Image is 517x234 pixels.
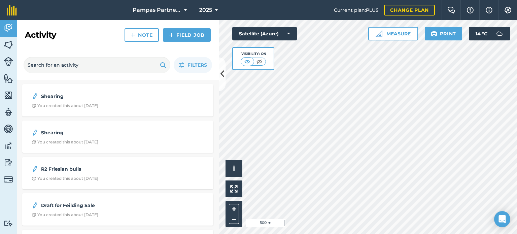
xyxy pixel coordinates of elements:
div: You created this about [DATE] [32,176,98,181]
a: Field Job [163,28,211,42]
img: svg+xml;base64,PD94bWwgdmVyc2lvbj0iMS4wIiBlbmNvZGluZz0idXRmLTgiPz4KPCEtLSBHZW5lcmF0b3I6IEFkb2JlIE... [493,27,506,40]
span: 14 ° C [476,27,487,40]
button: Measure [368,27,418,40]
button: Print [425,27,462,40]
span: Current plan : PLUS [334,6,379,14]
img: svg+xml;base64,PD94bWwgdmVyc2lvbj0iMS4wIiBlbmNvZGluZz0idXRmLTgiPz4KPCEtLSBHZW5lcmF0b3I6IEFkb2JlIE... [4,107,13,117]
img: svg+xml;base64,PHN2ZyB4bWxucz0iaHR0cDovL3d3dy53My5vcmcvMjAwMC9zdmciIHdpZHRoPSIxOSIgaGVpZ2h0PSIyNC... [160,61,166,69]
button: Satellite (Azure) [232,27,297,40]
input: Search for an activity [24,57,170,73]
img: fieldmargin Logo [7,5,17,15]
span: Pampas Partnership [133,6,181,14]
img: svg+xml;base64,PHN2ZyB4bWxucz0iaHR0cDovL3d3dy53My5vcmcvMjAwMC9zdmciIHdpZHRoPSI1MCIgaGVpZ2h0PSI0MC... [243,58,251,65]
a: Draft for Feilding SaleClock with arrow pointing clockwiseYou created this about [DATE] [26,197,209,222]
button: – [229,214,239,224]
div: You created this about [DATE] [32,212,98,218]
img: svg+xml;base64,PD94bWwgdmVyc2lvbj0iMS4wIiBlbmNvZGluZz0idXRmLTgiPz4KPCEtLSBHZW5lcmF0b3I6IEFkb2JlIE... [4,175,13,184]
img: Clock with arrow pointing clockwise [32,140,36,144]
img: A cog icon [504,7,512,13]
img: Clock with arrow pointing clockwise [32,176,36,181]
img: svg+xml;base64,PHN2ZyB4bWxucz0iaHR0cDovL3d3dy53My5vcmcvMjAwMC9zdmciIHdpZHRoPSIxOSIgaGVpZ2h0PSIyNC... [431,30,437,38]
img: svg+xml;base64,PD94bWwgdmVyc2lvbj0iMS4wIiBlbmNvZGluZz0idXRmLTgiPz4KPCEtLSBHZW5lcmF0b3I6IEFkb2JlIE... [4,141,13,151]
a: Note [125,28,159,42]
a: ShearingClock with arrow pointing clockwiseYou created this about [DATE] [26,125,209,149]
div: You created this about [DATE] [32,139,98,145]
img: Clock with arrow pointing clockwise [32,213,36,217]
img: Two speech bubbles overlapping with the left bubble in the forefront [447,7,455,13]
button: 14 °C [469,27,510,40]
img: svg+xml;base64,PD94bWwgdmVyc2lvbj0iMS4wIiBlbmNvZGluZz0idXRmLTgiPz4KPCEtLSBHZW5lcmF0b3I6IEFkb2JlIE... [4,220,13,227]
div: You created this about [DATE] [32,103,98,108]
img: svg+xml;base64,PHN2ZyB4bWxucz0iaHR0cDovL3d3dy53My5vcmcvMjAwMC9zdmciIHdpZHRoPSIxNyIgaGVpZ2h0PSIxNy... [486,6,492,14]
img: svg+xml;base64,PHN2ZyB4bWxucz0iaHR0cDovL3d3dy53My5vcmcvMjAwMC9zdmciIHdpZHRoPSIxNCIgaGVpZ2h0PSIyNC... [169,31,174,39]
img: svg+xml;base64,PHN2ZyB4bWxucz0iaHR0cDovL3d3dy53My5vcmcvMjAwMC9zdmciIHdpZHRoPSI1NiIgaGVpZ2h0PSI2MC... [4,73,13,83]
a: ShearingClock with arrow pointing clockwiseYou created this about [DATE] [26,88,209,112]
h2: Activity [25,30,56,40]
button: i [226,160,242,177]
img: Four arrows, one pointing top left, one top right, one bottom right and the last bottom left [230,185,238,193]
img: svg+xml;base64,PD94bWwgdmVyc2lvbj0iMS4wIiBlbmNvZGluZz0idXRmLTgiPz4KPCEtLSBHZW5lcmF0b3I6IEFkb2JlIE... [4,57,13,66]
img: svg+xml;base64,PD94bWwgdmVyc2lvbj0iMS4wIiBlbmNvZGluZz0idXRmLTgiPz4KPCEtLSBHZW5lcmF0b3I6IEFkb2JlIE... [4,23,13,33]
img: svg+xml;base64,PD94bWwgdmVyc2lvbj0iMS4wIiBlbmNvZGluZz0idXRmLTgiPz4KPCEtLSBHZW5lcmF0b3I6IEFkb2JlIE... [4,158,13,168]
img: svg+xml;base64,PHN2ZyB4bWxucz0iaHR0cDovL3d3dy53My5vcmcvMjAwMC9zdmciIHdpZHRoPSIxNCIgaGVpZ2h0PSIyNC... [131,31,135,39]
strong: R2 Friesian bulls [41,165,148,173]
span: i [233,164,235,173]
img: Clock with arrow pointing clockwise [32,104,36,108]
button: + [229,204,239,214]
img: svg+xml;base64,PD94bWwgdmVyc2lvbj0iMS4wIiBlbmNvZGluZz0idXRmLTgiPz4KPCEtLSBHZW5lcmF0b3I6IEFkb2JlIE... [32,201,38,209]
div: Visibility: On [241,51,266,57]
img: A question mark icon [466,7,474,13]
a: R2 Friesian bullsClock with arrow pointing clockwiseYou created this about [DATE] [26,161,209,185]
a: Change plan [384,5,435,15]
button: Filters [174,57,212,73]
img: svg+xml;base64,PD94bWwgdmVyc2lvbj0iMS4wIiBlbmNvZGluZz0idXRmLTgiPz4KPCEtLSBHZW5lcmF0b3I6IEFkb2JlIE... [32,92,38,100]
img: svg+xml;base64,PHN2ZyB4bWxucz0iaHR0cDovL3d3dy53My5vcmcvMjAwMC9zdmciIHdpZHRoPSI1MCIgaGVpZ2h0PSI0MC... [255,58,264,65]
span: Filters [187,61,207,69]
img: svg+xml;base64,PD94bWwgdmVyc2lvbj0iMS4wIiBlbmNvZGluZz0idXRmLTgiPz4KPCEtLSBHZW5lcmF0b3I6IEFkb2JlIE... [4,124,13,134]
strong: Draft for Feilding Sale [41,202,148,209]
img: svg+xml;base64,PHN2ZyB4bWxucz0iaHR0cDovL3d3dy53My5vcmcvMjAwMC9zdmciIHdpZHRoPSI1NiIgaGVpZ2h0PSI2MC... [4,40,13,50]
img: svg+xml;base64,PD94bWwgdmVyc2lvbj0iMS4wIiBlbmNvZGluZz0idXRmLTgiPz4KPCEtLSBHZW5lcmF0b3I6IEFkb2JlIE... [32,129,38,137]
img: Ruler icon [376,30,382,37]
img: svg+xml;base64,PHN2ZyB4bWxucz0iaHR0cDovL3d3dy53My5vcmcvMjAwMC9zdmciIHdpZHRoPSI1NiIgaGVpZ2h0PSI2MC... [4,90,13,100]
strong: Shearing [41,129,148,136]
strong: Shearing [41,93,148,100]
span: 2025 [199,6,212,14]
img: svg+xml;base64,PD94bWwgdmVyc2lvbj0iMS4wIiBlbmNvZGluZz0idXRmLTgiPz4KPCEtLSBHZW5lcmF0b3I6IEFkb2JlIE... [32,165,38,173]
div: Open Intercom Messenger [494,211,510,227]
